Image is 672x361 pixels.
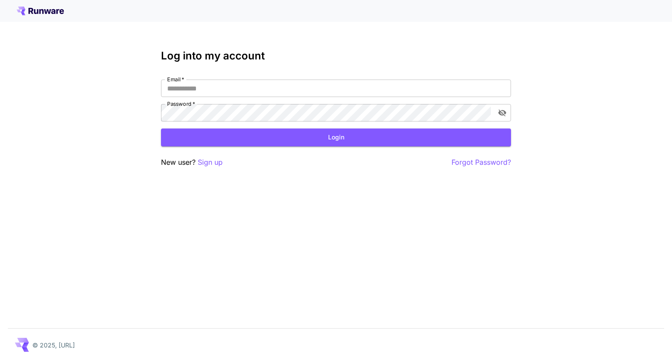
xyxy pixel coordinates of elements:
[161,128,511,146] button: Login
[161,50,511,62] h3: Log into my account
[161,157,223,168] p: New user?
[451,157,511,168] button: Forgot Password?
[167,76,184,83] label: Email
[198,157,223,168] button: Sign up
[167,100,195,108] label: Password
[494,105,510,121] button: toggle password visibility
[32,340,75,350] p: © 2025, [URL]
